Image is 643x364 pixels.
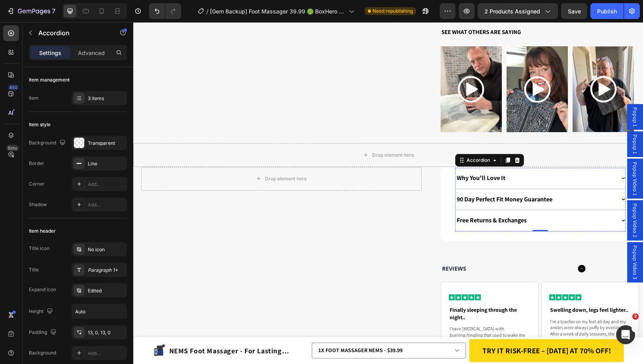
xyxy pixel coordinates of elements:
p: Settings [39,49,61,57]
p: Accordion [38,28,106,38]
img: gempages_491320059759690869-e25e8df1-6b91-476e-b7ae-ca524fc71994.svg [316,272,348,278]
div: Undo/Redo [149,3,181,19]
div: Padding [29,327,58,338]
img: gempages_493604033441825667-bd80206a-c3e4-4057-99c2-843901f497df.png [373,24,435,110]
div: Expand icon [29,286,56,293]
div: Item [29,95,39,102]
p: Advanced [78,49,105,57]
div: Accordion [332,135,358,142]
div: Beta [6,145,19,151]
img: gempages_493604033441825667-4008ba05-9a5a-42cb-9f36-b75df6cd2015.png [307,24,369,110]
p: Free Returns & Exchanges [323,194,393,203]
div: Edited [88,287,125,294]
span: Popup Video 2 [498,181,506,215]
span: / [206,7,208,15]
div: Add... [88,181,125,188]
span: Need republishing [373,8,413,15]
h1: NEMS Foot Massager - For Lasting [MEDICAL_DATA] Relief [35,322,176,335]
iframe: Intercom live chat [616,325,635,344]
div: Corner [29,180,45,188]
div: Paragraph 1* [88,267,125,274]
span: Popup 1 [498,85,506,104]
div: Item style [29,121,51,128]
strong: Finally sleeping through the night.. [316,284,384,298]
div: 13, 0, 13, 0 [88,329,125,336]
button: TRY IT RISK-FREE – TODAY AT 70% OFF! [336,317,491,340]
div: Add... [88,350,125,357]
img: gempages_491320059759690869-e25e8df1-6b91-476e-b7ae-ca524fc71994.svg [416,272,448,278]
iframe: Design area [133,22,643,364]
div: Line [88,160,125,167]
span: Popup Video 3 [498,223,506,257]
div: 3 items [88,95,125,102]
div: Title [29,266,39,273]
div: Item management [29,76,70,83]
span: Save [568,8,581,15]
div: No icon [88,246,125,253]
span: Popup Video 1 [498,140,506,173]
button: 7 [3,3,59,19]
strong: See What Others Are Saying [308,6,388,13]
div: Background [29,138,67,148]
button: Publish [590,3,624,19]
span: Popup 1 [498,112,506,132]
div: Item header [29,227,56,235]
p: Why You'll Love It [323,152,372,160]
p: 7 [52,6,55,16]
div: Drop element here [239,130,281,136]
div: Shadow [29,201,47,208]
div: Add... [88,201,125,209]
span: [Gem Backup] Foot Massager 39.99 🟢 BoxHero Structure [210,7,346,15]
div: Background [29,349,56,356]
button: Save [561,3,587,19]
span: 2 [632,313,639,320]
div: Border [29,160,44,167]
strong: Swelling down, legs feel lighter.. [417,284,495,291]
div: Title icon [29,245,49,252]
div: Transparent [88,140,125,147]
div: Drop element here [132,154,174,160]
input: Auto [72,304,127,318]
p: 90 Day Perfect Fit Money Guarantee [323,173,419,182]
p: reviews [309,243,333,250]
div: TRY IT RISK-FREE – [DATE] AT 70% OFF! [349,322,478,335]
div: 450 [8,84,19,91]
p: I have [MEDICAL_DATA] with burning/tingling that used to wake me up. Fifteen minutes on the Foot ... [316,303,396,347]
span: 2 products assigned [484,7,540,15]
div: Height [29,306,55,317]
p: I’m a teacher on my feet all day and my ankles were always puffy by evening. After a week of dail... [417,296,497,333]
button: 2 products assigned [478,3,558,19]
div: Publish [597,7,617,15]
img: gempages_493604033441825667-06b0b717-e2c0-43b9-9362-1c8d69380aca.png [439,24,501,110]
